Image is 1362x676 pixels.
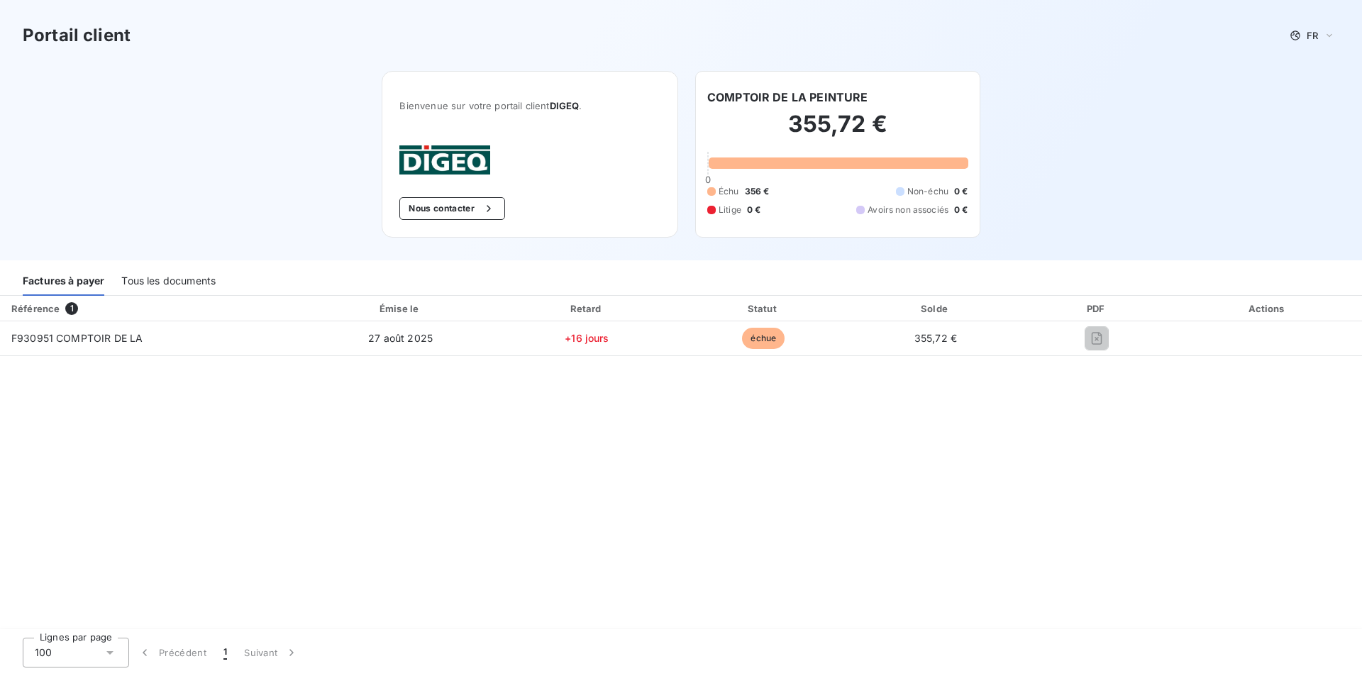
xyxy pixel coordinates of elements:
span: DIGEQ [550,100,580,111]
button: 1 [215,638,236,667]
span: FR [1307,30,1318,41]
span: échue [742,328,785,349]
span: 1 [65,302,78,315]
span: 1 [223,645,227,660]
img: Company logo [399,145,490,174]
span: F930951 COMPTOIR DE LA [11,332,143,344]
div: Référence [11,303,60,314]
span: 27 août 2025 [368,332,433,344]
span: Non-échu [907,185,948,198]
button: Nous contacter [399,197,504,220]
span: Bienvenue sur votre portail client . [399,100,660,111]
span: Échu [719,185,739,198]
div: Actions [1176,301,1359,316]
div: Émise le [306,301,495,316]
div: Retard [501,301,674,316]
span: 0 € [954,185,968,198]
span: 355,72 € [914,332,957,344]
span: +16 jours [565,332,609,344]
div: Statut [679,301,848,316]
span: 356 € [745,185,770,198]
div: Solde [853,301,1018,316]
span: 0 € [954,204,968,216]
div: Tous les documents [121,266,216,296]
span: 0 € [747,204,760,216]
span: Avoirs non associés [868,204,948,216]
button: Précédent [129,638,215,667]
h2: 355,72 € [707,110,968,153]
div: Factures à payer [23,266,104,296]
span: 100 [35,645,52,660]
span: Litige [719,204,741,216]
span: 0 [705,174,711,185]
div: PDF [1024,301,1170,316]
h3: Portail client [23,23,131,48]
h6: COMPTOIR DE LA PEINTURE [707,89,868,106]
button: Suivant [236,638,307,667]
